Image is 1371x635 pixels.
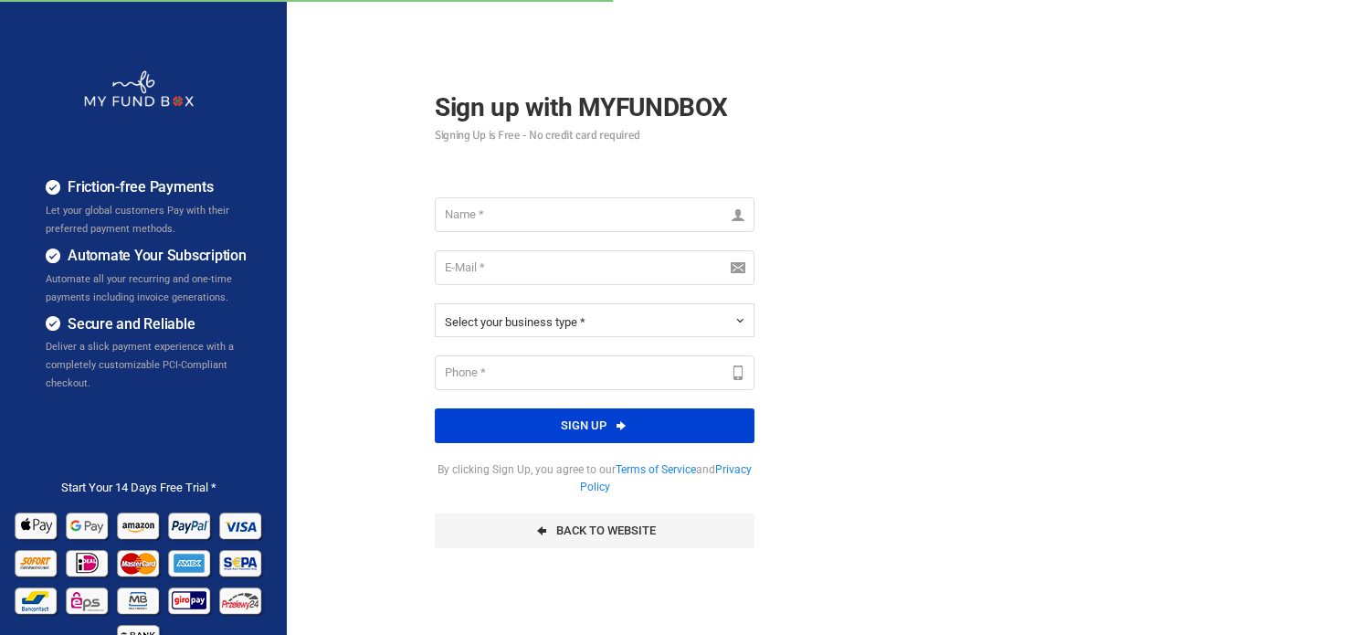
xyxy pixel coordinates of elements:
img: mb Pay [115,581,163,619]
button: Select your business type * [435,303,754,337]
button: Sign up [435,408,754,443]
img: Apple Pay [13,506,61,544]
input: Phone * [435,355,754,390]
h4: Automate Your Subscription [46,245,259,268]
img: whiteMFB.png [83,69,195,108]
span: Select your business type * [445,315,585,329]
h4: Friction-free Payments [46,176,259,199]
img: Visa [217,506,266,544]
img: Google Pay [64,506,112,544]
h2: Sign up with MYFUNDBOX [435,88,754,142]
img: giropay [166,581,215,619]
h4: Secure and Reliable [46,313,259,336]
a: Terms of Service [616,463,696,476]
img: Amazon [115,506,163,544]
a: Back To Website [435,513,754,548]
img: Mastercard Pay [115,544,163,581]
img: Sofort Pay [13,544,61,581]
img: sepa Pay [217,544,266,581]
span: Let your global customers Pay with their preferred payment methods. [46,205,229,235]
span: Deliver a slick payment experience with a completely customizable PCI-Compliant checkout. [46,341,234,389]
span: By clicking Sign Up, you agree to our and [435,461,754,495]
img: Paypal [166,506,215,544]
img: Ideal Pay [64,544,112,581]
a: Privacy Policy [580,463,753,492]
span: Automate all your recurring and one-time payments including invoice generations. [46,273,232,303]
input: Name * [435,197,754,232]
input: E-Mail * [435,250,754,285]
small: Signing Up is Free - No credit card required [435,130,754,142]
img: Bancontact Pay [13,581,61,619]
img: EPS Pay [64,581,112,619]
img: american_express Pay [166,544,215,581]
img: p24 Pay [217,581,266,619]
